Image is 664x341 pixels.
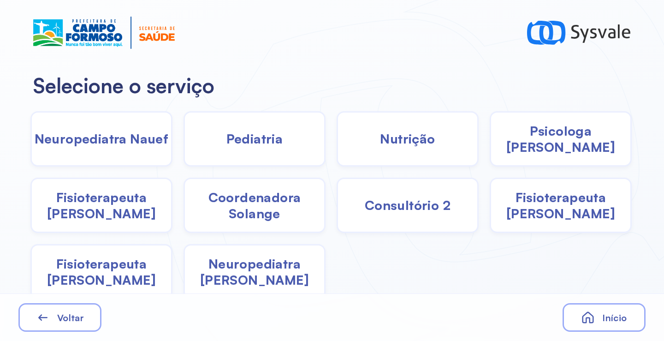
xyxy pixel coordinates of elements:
[32,256,171,288] span: Fisioterapeuta [PERSON_NAME]
[491,189,630,221] span: Fisioterapeuta [PERSON_NAME]
[33,73,631,98] h2: Selecione o serviço
[380,131,435,147] span: Nutrição
[185,189,324,221] span: Coordenadora Solange
[32,189,171,221] span: Fisioterapeuta [PERSON_NAME]
[365,197,451,213] span: Consultório 2
[602,312,627,323] span: Início
[226,131,283,147] span: Pediatria
[33,17,175,49] img: Logotipo do estabelecimento
[491,123,630,155] span: Psicologa [PERSON_NAME]
[185,256,324,288] span: Neuropediatra [PERSON_NAME]
[35,131,169,147] span: Neuropediatra Nauef
[527,17,631,49] img: logo-sysvale.svg
[57,312,84,323] span: Voltar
